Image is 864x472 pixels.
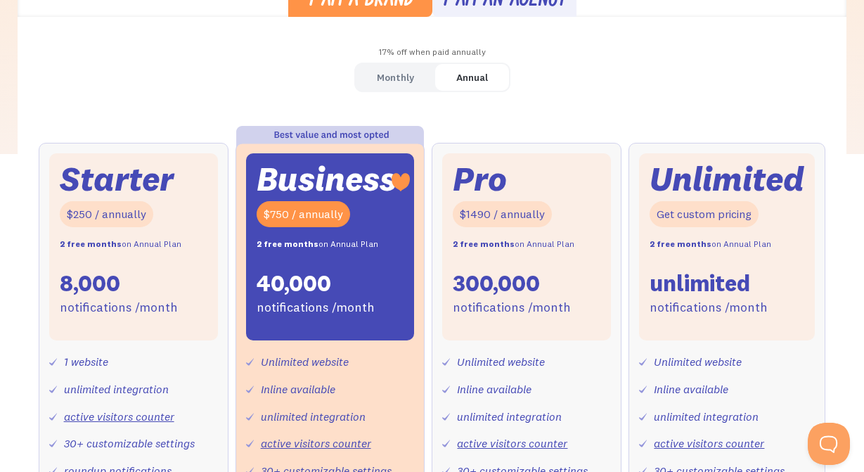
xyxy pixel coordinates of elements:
iframe: Toggle Customer Support [808,423,850,465]
div: Inline available [261,379,335,400]
div: on Annual Plan [60,234,181,255]
div: Unlimited website [654,352,742,372]
div: 40,000 [257,269,331,298]
div: Annual [456,68,488,88]
div: notifications /month [650,298,768,318]
a: active visitors counter [261,436,371,450]
div: $1490 / annually [453,201,552,227]
div: 1 website [64,352,108,372]
a: active visitors counter [654,436,764,450]
div: unlimited [650,269,750,298]
div: notifications /month [257,298,375,318]
strong: 2 free months [453,238,515,249]
div: Inline available [457,379,531,400]
div: $250 / annually [60,201,153,227]
div: Unlimited website [261,352,349,372]
div: unlimited integration [261,407,366,427]
a: active visitors counter [64,409,174,423]
strong: 2 free months [650,238,711,249]
div: notifications /month [453,298,571,318]
a: active visitors counter [457,436,567,450]
div: Starter [60,164,174,194]
div: notifications /month [60,298,178,318]
div: Get custom pricing [650,201,759,227]
div: unlimited integration [64,379,169,400]
div: Unlimited website [457,352,545,372]
div: unlimited integration [457,407,562,427]
div: 300,000 [453,269,540,298]
div: Inline available [654,379,728,400]
div: Monthly [377,68,414,88]
div: 17% off when paid annually [18,42,847,63]
div: 30+ customizable settings [64,433,195,454]
strong: 2 free months [60,238,122,249]
strong: 2 free months [257,238,318,249]
div: on Annual Plan [257,234,378,255]
div: 8,000 [60,269,120,298]
div: on Annual Plan [453,234,574,255]
div: Pro [453,164,507,194]
div: on Annual Plan [650,234,771,255]
div: Business [257,164,396,194]
div: unlimited integration [654,407,759,427]
div: Unlimited [650,164,804,194]
div: $750 / annually [257,201,350,227]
